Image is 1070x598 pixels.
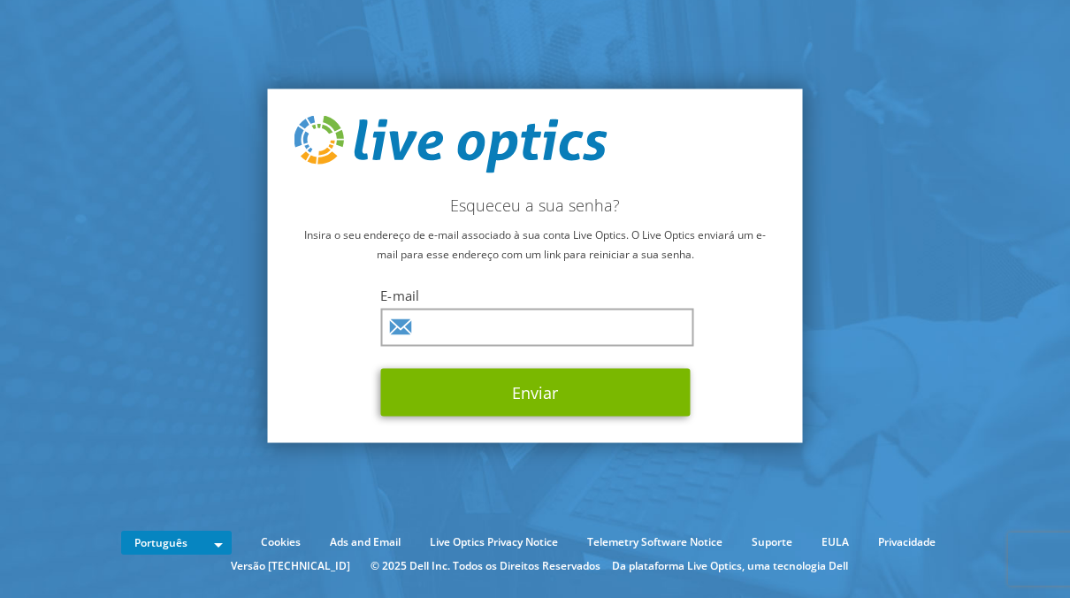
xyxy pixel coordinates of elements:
[738,533,806,552] a: Suporte
[417,533,571,552] a: Live Optics Privacy Notice
[808,533,862,552] a: EULA
[222,556,359,576] li: Versão [TECHNICAL_ID]
[362,556,609,576] li: © 2025 Dell Inc. Todos os Direitos Reservados
[574,533,736,552] a: Telemetry Software Notice
[294,226,776,264] p: Insira o seu endereço de e-mail associado à sua conta Live Optics. O Live Optics enviará um e-mai...
[248,533,314,552] a: Cookies
[380,287,690,304] label: E-mail
[380,369,690,417] button: Enviar
[294,115,608,173] img: live_optics_svg.svg
[865,533,949,552] a: Privacidade
[317,533,414,552] a: Ads and Email
[612,556,848,576] li: Da plataforma Live Optics, uma tecnologia Dell
[294,195,776,215] h2: Esqueceu a sua senha?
